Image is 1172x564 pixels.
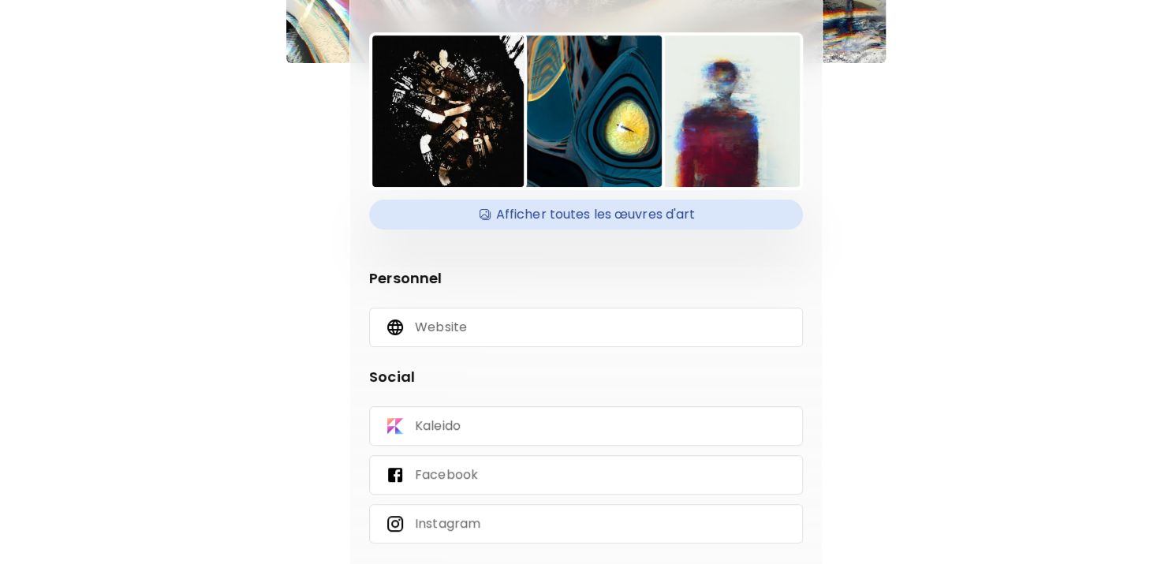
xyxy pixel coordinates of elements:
p: Instagram [415,515,480,532]
img: https://cdn.kaleido.art/CDN/Artwork/54128/Thumbnail/medium.webp?updated=249664 [510,35,662,187]
p: Kaleido [415,417,461,435]
p: Personnel [369,267,803,289]
p: Social [369,366,803,387]
img: Kaleido [386,416,405,435]
img: https://cdn.kaleido.art/CDN/Artwork/54144/Thumbnail/medium.webp?updated=249741 [648,35,800,187]
p: Facebook [415,466,478,484]
h4: Afficher toutes les œuvres d'art [379,203,793,226]
img: Available [477,203,493,226]
p: Website [415,319,467,336]
div: AvailableAfficher toutes les œuvres d'art [369,200,803,230]
img: https://cdn.kaleido.art/CDN/Artwork/52062/Thumbnail/large.webp?updated=249710 [372,35,524,187]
